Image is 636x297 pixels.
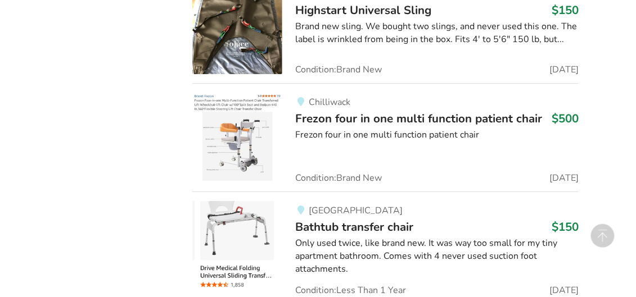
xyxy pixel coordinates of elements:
span: Condition: Brand New [296,173,382,182]
span: Chilliwack [309,96,350,108]
span: [GEOGRAPHIC_DATA] [309,204,403,217]
a: transfer aids-frezon four in one multi function patient chair ChilliwackFrezon four in one multi ... [192,83,579,191]
img: transfer aids-bathtub transfer chair [192,201,282,291]
img: transfer aids-frezon four in one multi function patient chair [192,93,282,182]
span: Frezon four in one multi function patient chair [296,111,543,126]
div: Brand new sling. We bought two slings, and never used this one. The label is wrinkled from being ... [296,20,579,46]
span: [DATE] [549,286,579,295]
h3: $150 [552,220,579,234]
span: [DATE] [549,65,579,74]
h3: $500 [552,111,579,126]
div: Only used twice, like brand new. It was way too small for my tiny apartment bathroom. Comes with ... [296,237,579,276]
span: Condition: Less Than 1 Year [296,286,407,295]
span: [DATE] [549,173,579,182]
h3: $150 [552,3,579,17]
span: Condition: Brand New [296,65,382,74]
span: Bathtub transfer chair [296,219,414,235]
span: Highstart Universal Sling [296,2,432,18]
div: Frezon four in one multi function patient chair [296,129,579,141]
